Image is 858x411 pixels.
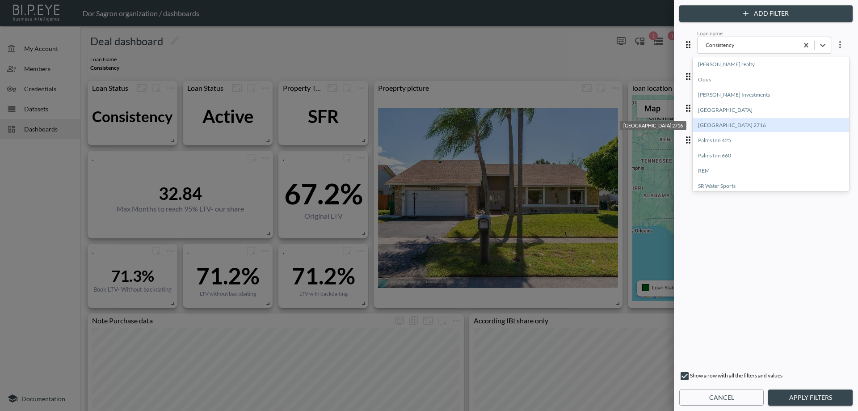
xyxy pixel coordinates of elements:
span: Palms Inn 660 [693,148,849,164]
div: SR Water Sports [693,179,849,193]
button: Add Filter [679,5,853,22]
span: Palm City [693,103,849,118]
div: [GEOGRAPHIC_DATA] [693,103,849,117]
div: Palms Inn 660 [693,148,849,162]
div: Show a row with all the filters and values [679,371,853,385]
span: SR Water Sports [693,179,849,194]
span: Palms Inn 425 [693,133,849,148]
span: REM [693,164,849,179]
span: Palms Inn 2716 [693,118,849,133]
div: [PERSON_NAME] Investments [693,88,849,102]
span: Opus [693,72,849,88]
span: Nussbaum realty [693,57,849,72]
button: Apply Filters [768,390,853,406]
div: Consistency [697,30,849,54]
div: Opus [693,72,849,86]
div: Palms Inn 425 [693,133,849,147]
div: [GEOGRAPHIC_DATA] 2716 [693,118,849,132]
div: Loan name [697,30,831,37]
button: Cancel [679,390,764,406]
div: REM [693,164,849,178]
div: Consistency [702,40,794,50]
button: more [831,36,849,54]
div: [GEOGRAPHIC_DATA] 2716 [620,121,686,130]
span: Orengo Investments [693,88,849,103]
div: [PERSON_NAME] realty [693,57,849,71]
